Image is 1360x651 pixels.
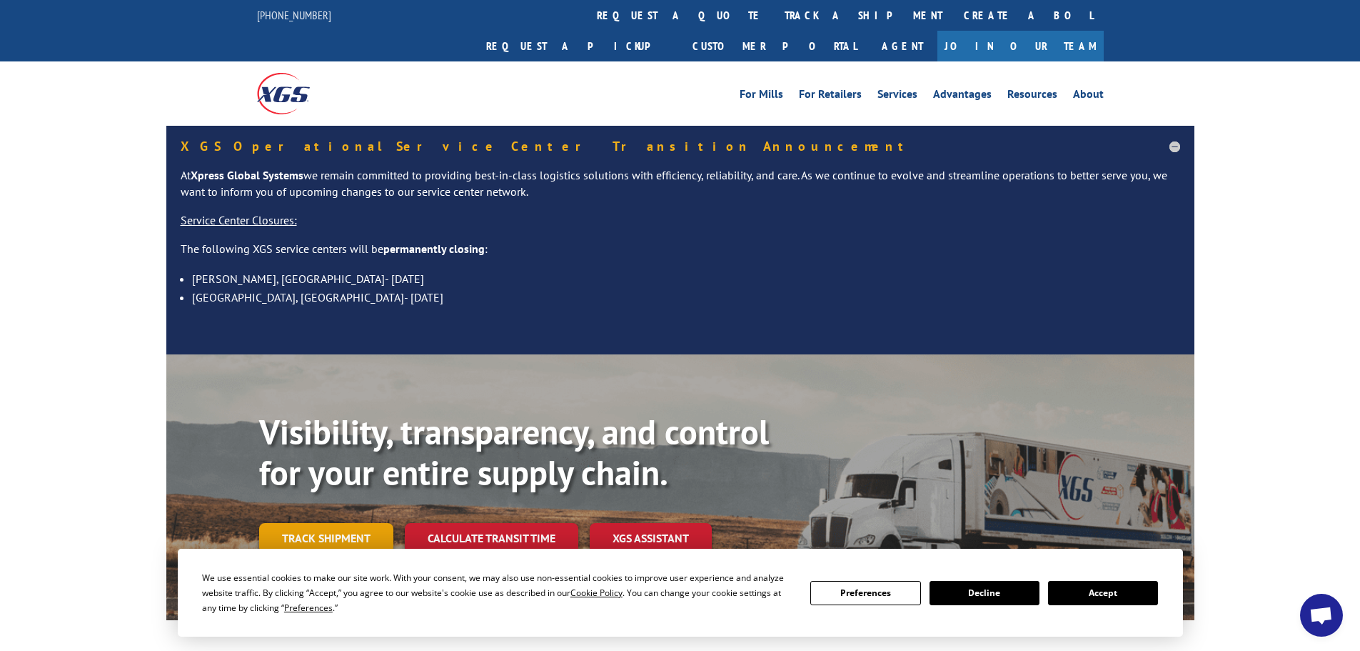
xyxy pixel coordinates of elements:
[191,168,303,182] strong: Xpress Global Systems
[1073,89,1104,104] a: About
[181,213,297,227] u: Service Center Closures:
[1007,89,1057,104] a: Resources
[181,241,1180,269] p: The following XGS service centers will be :
[181,167,1180,213] p: At we remain committed to providing best-in-class logistics solutions with efficiency, reliabilit...
[877,89,917,104] a: Services
[590,523,712,554] a: XGS ASSISTANT
[799,89,862,104] a: For Retailers
[933,89,992,104] a: Advantages
[570,587,623,599] span: Cookie Policy
[810,581,920,605] button: Preferences
[202,570,793,615] div: We use essential cookies to make our site work. With your consent, we may also use non-essential ...
[284,602,333,614] span: Preferences
[867,31,937,61] a: Agent
[178,549,1183,637] div: Cookie Consent Prompt
[383,242,485,256] strong: permanently closing
[1300,594,1343,637] a: Open chat
[192,269,1180,288] li: [PERSON_NAME], [GEOGRAPHIC_DATA]- [DATE]
[181,140,1180,153] h5: XGS Operational Service Center Transition Announcement
[475,31,682,61] a: Request a pickup
[682,31,867,61] a: Customer Portal
[257,8,331,22] a: [PHONE_NUMBER]
[740,89,783,104] a: For Mills
[405,523,578,554] a: Calculate transit time
[1048,581,1158,605] button: Accept
[259,523,393,553] a: Track shipment
[259,409,769,495] b: Visibility, transparency, and control for your entire supply chain.
[930,581,1039,605] button: Decline
[937,31,1104,61] a: Join Our Team
[192,288,1180,307] li: [GEOGRAPHIC_DATA], [GEOGRAPHIC_DATA]- [DATE]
